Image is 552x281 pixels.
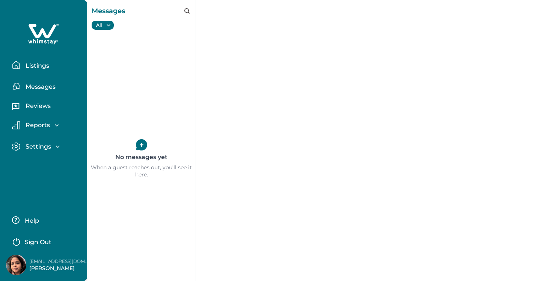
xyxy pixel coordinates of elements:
p: [PERSON_NAME] [29,265,89,272]
button: Reports [12,121,81,129]
img: Whimstay Host [6,255,26,275]
p: No messages yet [115,150,167,164]
button: Help [12,213,78,228]
button: Reviews [12,100,81,115]
p: Reports [23,122,50,129]
button: Listings [12,58,81,73]
p: Messages [92,5,125,17]
button: Sign Out [12,234,78,249]
p: Reviews [23,102,51,110]
button: search-icon [184,8,190,14]
button: Settings [12,142,81,151]
p: [EMAIL_ADDRESS][DOMAIN_NAME] [29,258,89,265]
p: Sign Out [25,238,51,246]
p: Settings [23,143,51,150]
p: Help [23,217,39,225]
p: Messages [23,83,56,91]
button: Messages [12,79,81,94]
p: Listings [23,62,49,70]
button: All [92,21,114,30]
p: When a guest reaches out, you’ll see it here. [87,164,196,179]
